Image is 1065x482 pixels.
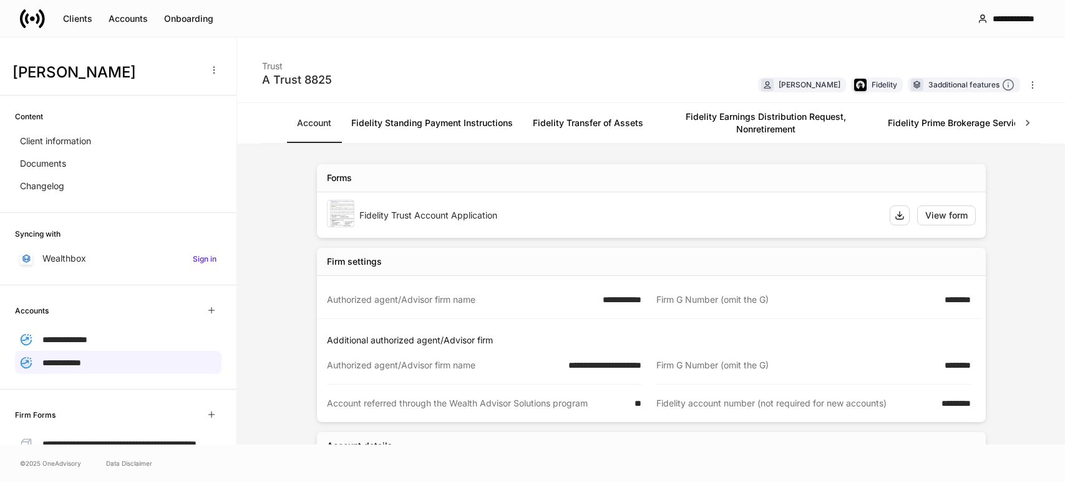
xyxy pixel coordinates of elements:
div: Clients [63,12,92,25]
a: Account [287,103,341,143]
div: 3 additional features [928,79,1014,92]
a: Fidelity Earnings Distribution Request, Nonretirement [653,103,878,143]
div: Accounts [109,12,148,25]
h6: Content [15,111,43,122]
a: Changelog [15,175,221,197]
h6: Syncing with [15,228,61,240]
a: Client information [15,130,221,152]
a: WealthboxSign in [15,247,221,270]
div: Onboarding [164,12,213,25]
p: Client information [20,135,91,147]
div: View form [925,209,968,222]
p: Documents [20,157,66,170]
div: Fidelity Trust Account Application [359,209,880,222]
div: Forms [327,172,352,184]
div: Fidelity [872,79,897,91]
button: Clients [55,9,100,29]
h6: Sign in [193,253,216,265]
button: View form [917,205,976,225]
p: Changelog [20,180,64,192]
a: Fidelity Transfer of Assets [523,103,653,143]
p: Wealthbox [42,252,86,265]
h3: [PERSON_NAME] [12,62,199,82]
div: Fidelity account number (not required for new accounts) [656,397,934,410]
div: Account referred through the Wealth Advisor Solutions program [327,397,627,410]
p: Additional authorized agent/Advisor firm [327,334,981,347]
a: Documents [15,152,221,175]
h6: Firm Forms [15,409,56,421]
button: Accounts [100,9,156,29]
span: © 2025 OneAdvisory [20,458,81,468]
div: [PERSON_NAME] [779,79,840,91]
div: Firm settings [327,255,382,268]
div: Account details [327,440,392,452]
div: Authorized agent/Advisor firm name [327,293,595,306]
div: A Trust 8825 [262,72,332,87]
div: Trust [262,52,332,72]
div: Firm G Number (omit the G) [656,359,937,371]
a: Data Disclaimer [106,458,152,468]
button: Onboarding [156,9,221,29]
h6: Accounts [15,305,49,317]
a: Fidelity Standing Payment Instructions [341,103,523,143]
div: Firm G Number (omit the G) [656,293,937,306]
div: Authorized agent/Advisor firm name [327,359,561,371]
